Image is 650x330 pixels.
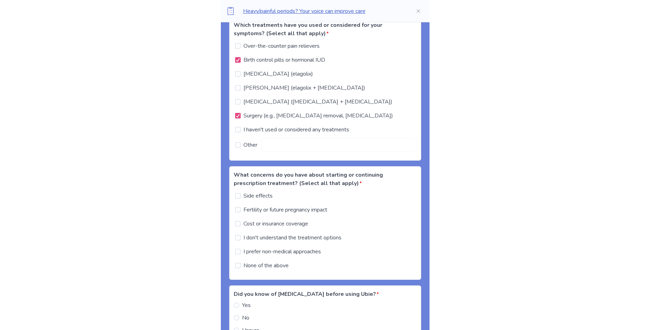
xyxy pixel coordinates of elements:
[243,84,365,92] span: [PERSON_NAME] (elagolix + [MEDICAL_DATA])
[243,141,257,149] span: Other
[243,56,325,64] span: Birth control pills or hormonal IUD
[243,220,308,228] span: Cost or insurance coverage
[243,98,392,106] span: [MEDICAL_DATA] ([MEDICAL_DATA] + [MEDICAL_DATA])
[243,206,327,214] span: Fertility or future pregnancy impact
[243,7,404,15] p: Heavy/painful periods? Your voice can improve care
[243,192,273,200] span: Side effects
[243,233,342,242] span: I don't understand the treatment options
[243,42,320,50] span: Over-the-counter pain relievers
[243,261,289,270] span: None of the above
[243,70,313,78] span: [MEDICAL_DATA] (elagolix)
[234,171,412,187] label: What concerns do you have about starting or continuing prescription treatment? (Select all that a...
[234,21,412,38] label: Which treatments have you used or considered for your symptoms? (Select all that apply)
[243,112,393,120] span: Surgery (e.g., [MEDICAL_DATA] removal, [MEDICAL_DATA])
[234,290,412,298] label: Did you know of [MEDICAL_DATA] before using Ubie?
[242,301,251,309] span: Yes
[242,314,249,322] span: No
[243,247,321,256] span: I prefer non-medical approaches
[243,125,349,134] span: I haven't used or considered any treatments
